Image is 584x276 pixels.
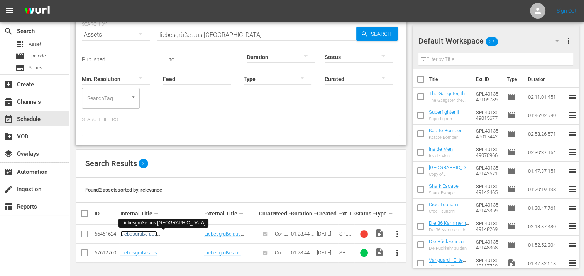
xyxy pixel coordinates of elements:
span: sort [313,210,320,217]
div: Superfighter II [429,116,459,121]
div: Liebesgrüße aus [GEOGRAPHIC_DATA] [122,220,206,226]
span: reorder [567,184,577,194]
td: 01:52:52.304 [525,236,567,254]
span: 2 [139,159,148,168]
span: Overlays [4,149,13,158]
span: Reports [4,202,13,211]
span: video_file [375,229,384,238]
span: Episode [507,129,516,138]
span: reorder [567,166,577,175]
a: Die Rückkehr zu den 36 Kammern der Shaolin [429,239,467,256]
div: The Gangster, the Cop, the Devil [429,98,470,103]
span: menu [5,6,14,15]
a: [GEOGRAPHIC_DATA] [429,165,469,176]
td: SPL4013549109789 [473,88,503,106]
span: Episode [507,166,516,175]
span: Search [368,27,398,41]
a: Die 36 Kammern der Shaolin [429,220,469,232]
span: SPL4013549019828 [339,250,353,273]
td: SPL4013549015677 [473,106,503,125]
div: Copy of [GEOGRAPHIC_DATA] [429,172,470,177]
span: sort [288,210,295,217]
div: [DATE] [317,250,337,256]
th: Duration [523,69,570,90]
button: Search [356,27,398,41]
span: Automation [4,167,13,177]
span: Content [275,250,288,261]
div: ID [95,210,118,217]
span: Video [375,247,384,257]
span: Episode [507,222,516,231]
span: reorder [567,110,577,119]
span: to [169,56,174,62]
button: more_vert [388,225,406,243]
a: Karate Bomber [429,128,462,133]
span: reorder [567,240,577,249]
th: Title [429,69,471,90]
td: 02:30:37.154 [525,143,567,162]
td: SPL4013549142465 [473,180,503,199]
td: SPL4013549142359 [473,199,503,217]
span: Asset [15,40,25,49]
td: SPL4013549142571 [473,162,503,180]
span: SPL4013549019828 [339,231,353,254]
div: Status [355,209,372,218]
span: sort [239,210,245,217]
div: Die Rückkehr zu den 36 Kammern der Shaolin [429,246,470,251]
button: more_vert [564,32,573,50]
button: Open [130,93,137,101]
div: External Title [204,209,257,218]
p: Search Filters: [82,116,400,123]
span: more_vert [392,248,401,257]
div: 01:23:44.667 [291,250,315,256]
span: VOD [4,132,13,141]
span: more_vert [392,229,401,239]
th: Type [502,69,523,90]
a: Liebesgrüße aus [GEOGRAPHIC_DATA] [120,250,167,261]
span: Ingestion [4,185,13,194]
span: Series [15,63,25,72]
span: Content [275,231,288,242]
span: Episode [507,92,516,101]
a: Superfighter II [429,109,459,115]
span: reorder [567,221,577,231]
img: ans4CAIJ8jUAAAAAAAAAAAAAAAAAAAAAAAAgQb4GAAAAAAAAAAAAAAAAAAAAAAAAJMjXAAAAAAAAAAAAAAAAAAAAAAAAgAT5G... [19,2,56,20]
span: Search Results [85,159,137,168]
td: SPL4013549148269 [473,217,503,236]
div: Shark Escape [429,190,459,195]
div: 66461624 [95,231,118,237]
button: more_vert [388,244,406,262]
div: 67612760 [95,250,118,256]
span: Video [507,259,516,268]
td: SPL4013549070966 [473,143,503,162]
span: Channels [4,97,13,106]
span: Found 2 assets sorted by: relevance [85,187,162,193]
span: Episode [507,111,516,120]
span: Episode [507,203,516,212]
span: sort [372,210,379,217]
span: reorder [567,92,577,101]
a: Vanguard - Elite Special Force [429,257,466,269]
div: Type [375,209,385,218]
a: Sign Out [557,8,577,14]
div: Vanguard - Elite Special Force [429,264,470,269]
span: Episode [507,240,516,249]
td: 01:47:37.151 [525,162,567,180]
a: The Gangster, the Cop, the Devil [429,91,468,102]
a: Croc Tsunami [429,202,459,207]
a: Liebesgrüße aus [GEOGRAPHIC_DATA] [204,250,251,261]
div: Assets [82,24,150,45]
td: SPL4013549117760 [473,254,503,273]
td: SPL4013549148368 [473,236,503,254]
td: 02:13:37.480 [525,217,567,236]
span: Search [4,27,13,36]
div: Karate Bomber [429,135,462,140]
span: reorder [567,129,577,138]
span: reorder [567,147,577,157]
div: [DATE] [317,231,337,237]
div: Internal Title [120,209,202,218]
span: Create [4,80,13,89]
td: 01:46:02.940 [525,106,567,125]
div: Ext. ID [339,210,353,217]
div: Die 36 Kammern der Shaolin [429,227,470,232]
